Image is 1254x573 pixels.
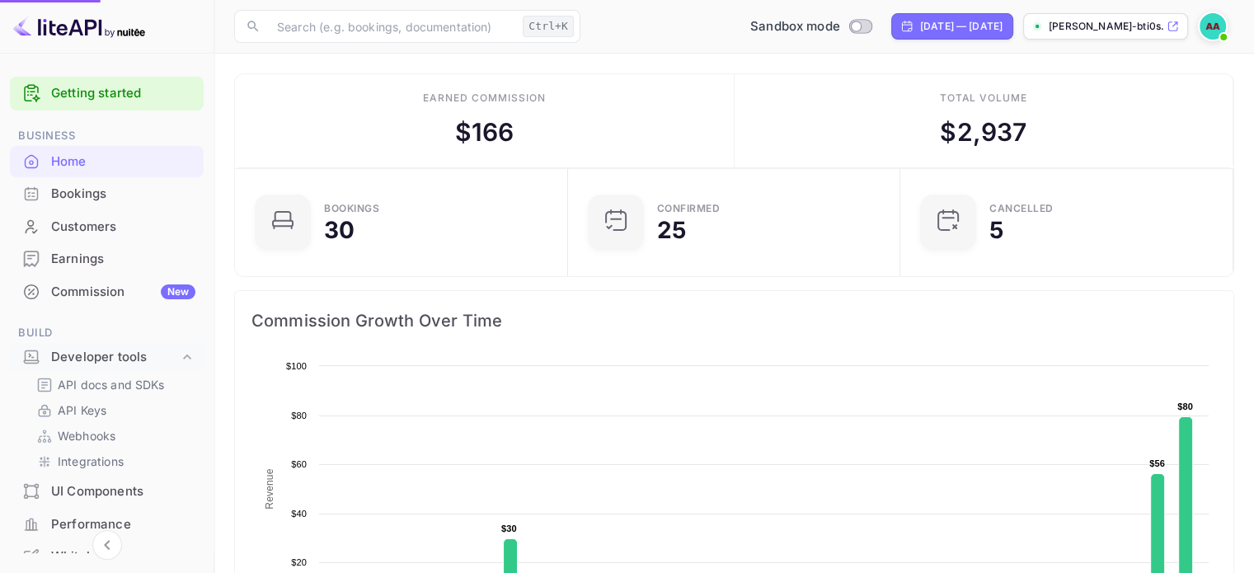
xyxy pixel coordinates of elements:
div: Earned commission [423,91,545,106]
text: $60 [291,459,307,469]
div: Bookings [10,178,204,210]
div: Whitelabel [51,547,195,566]
text: Revenue [264,468,275,509]
button: Collapse navigation [92,530,122,560]
div: New [161,284,195,299]
div: Earnings [10,243,204,275]
div: Ctrl+K [523,16,574,37]
text: $80 [291,411,307,420]
span: Build [10,324,204,342]
div: 5 [989,218,1003,242]
div: Switch to Production mode [744,17,878,36]
span: Business [10,127,204,145]
div: Developer tools [51,348,179,367]
div: 30 [324,218,355,242]
input: Search (e.g. bookings, documentation) [267,10,516,43]
div: Home [10,146,204,178]
div: Performance [51,515,195,534]
p: API Keys [58,402,106,419]
div: Webhooks [30,424,197,448]
div: Earnings [51,250,195,269]
a: Whitelabel [10,541,204,571]
div: Getting started [10,77,204,110]
a: Getting started [51,84,195,103]
a: Earnings [10,243,204,274]
div: Bookings [324,204,379,214]
img: Apurva Amin [1200,13,1226,40]
text: $100 [286,361,307,371]
p: Integrations [58,453,124,470]
div: [DATE] — [DATE] [920,19,1003,34]
span: Commission Growth Over Time [251,308,1217,334]
a: Home [10,146,204,176]
div: 25 [657,218,686,242]
text: $80 [1177,402,1193,411]
div: Home [51,153,195,171]
a: CommissionNew [10,276,204,307]
div: Integrations [30,449,197,473]
div: UI Components [10,476,204,508]
a: Integrations [36,453,190,470]
a: Performance [10,509,204,539]
a: Customers [10,211,204,242]
div: Confirmed [657,204,721,214]
a: API Keys [36,402,190,419]
div: API Keys [30,398,197,422]
p: Webhooks [58,427,115,444]
div: UI Components [51,482,195,501]
p: API docs and SDKs [58,376,165,393]
text: $40 [291,509,307,519]
div: CommissionNew [10,276,204,308]
div: Performance [10,509,204,541]
text: $20 [291,557,307,567]
a: Bookings [10,178,204,209]
div: Bookings [51,185,195,204]
a: API docs and SDKs [36,376,190,393]
div: Customers [51,218,195,237]
div: Customers [10,211,204,243]
a: UI Components [10,476,204,506]
div: $ 166 [454,114,514,151]
div: API docs and SDKs [30,373,197,397]
span: Sandbox mode [750,17,840,36]
div: Commission [51,283,195,302]
div: $ 2,937 [940,114,1026,151]
text: $30 [501,524,517,533]
div: Total volume [939,91,1027,106]
p: [PERSON_NAME]-bti0s.nuit... [1049,19,1163,34]
a: Webhooks [36,427,190,444]
div: Developer tools [10,343,204,372]
text: $56 [1149,458,1165,468]
div: CANCELLED [989,204,1054,214]
img: LiteAPI logo [13,13,145,40]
